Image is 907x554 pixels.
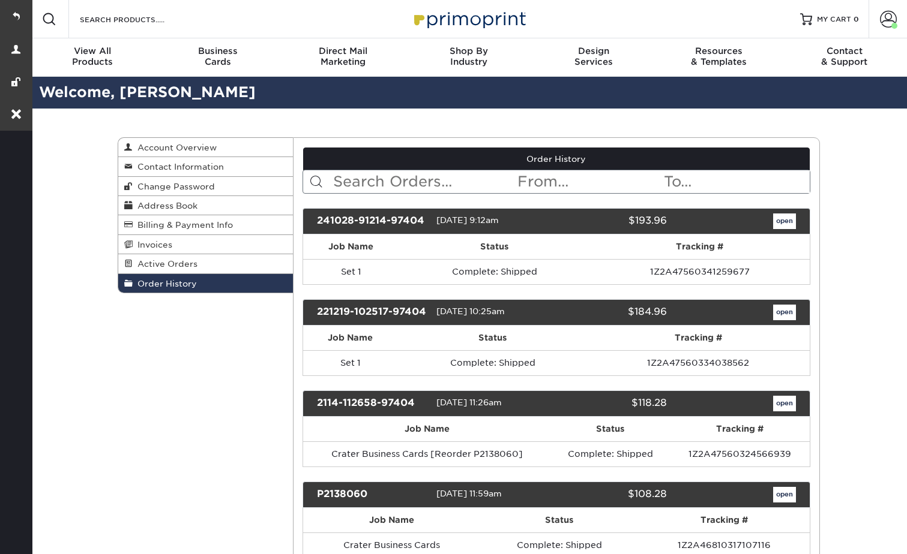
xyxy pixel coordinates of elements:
a: Active Orders [118,254,294,273]
td: Crater Business Cards [Reorder P2138060] [303,441,551,466]
div: Industry [406,46,531,67]
a: Billing & Payment Info [118,215,294,234]
span: [DATE] 10:25am [436,306,505,316]
span: [DATE] 11:26am [436,398,502,407]
td: Set 1 [303,350,398,375]
input: From... [516,170,663,193]
div: Cards [155,46,281,67]
div: $108.28 [547,487,676,502]
a: View AllProducts [30,38,155,77]
span: [DATE] 11:59am [436,489,502,498]
a: BusinessCards [155,38,281,77]
a: Order History [118,274,294,293]
input: To... [663,170,809,193]
div: & Templates [657,46,782,67]
div: 241028-91214-97404 [308,213,436,229]
h2: Welcome, [PERSON_NAME] [30,82,907,104]
a: open [773,305,796,320]
div: Services [531,46,657,67]
span: Resources [657,46,782,56]
a: Resources& Templates [657,38,782,77]
th: Tracking # [639,508,810,532]
span: [DATE] 9:12am [436,215,499,225]
span: Active Orders [133,259,197,269]
span: Direct Mail [280,46,406,56]
span: Shop By [406,46,531,56]
span: Design [531,46,657,56]
span: Business [155,46,281,56]
a: Account Overview [118,138,294,157]
div: & Support [782,46,907,67]
th: Tracking # [670,417,810,441]
a: Direct MailMarketing [280,38,406,77]
td: 1Z2A47560334038562 [587,350,809,375]
a: Change Password [118,177,294,196]
a: DesignServices [531,38,657,77]
div: $118.28 [547,396,676,411]
a: open [773,396,796,411]
span: Change Password [133,182,215,191]
div: Marketing [280,46,406,67]
span: Address Book [133,201,197,210]
input: Search Orders... [332,170,516,193]
span: 0 [854,15,859,23]
th: Job Name [303,234,399,259]
div: Products [30,46,155,67]
span: Account Overview [133,143,217,152]
th: Status [480,508,639,532]
th: Tracking # [590,234,810,259]
td: 1Z2A47560341259677 [590,259,810,284]
th: Status [399,234,590,259]
th: Status [398,326,588,350]
th: Tracking # [587,326,809,350]
span: Order History [133,279,197,288]
a: Contact& Support [782,38,907,77]
a: open [773,487,796,502]
div: 2114-112658-97404 [308,396,436,411]
th: Job Name [303,326,398,350]
td: 1Z2A47560324566939 [670,441,810,466]
td: Complete: Shipped [551,441,669,466]
th: Job Name [303,508,480,532]
a: Contact Information [118,157,294,176]
th: Status [551,417,669,441]
a: Shop ByIndustry [406,38,531,77]
input: SEARCH PRODUCTS..... [79,12,196,26]
img: Primoprint [409,6,529,32]
div: $184.96 [547,305,676,320]
span: Contact [782,46,907,56]
div: $193.96 [547,213,676,229]
span: View All [30,46,155,56]
div: 221219-102517-97404 [308,305,436,320]
a: Order History [303,147,810,170]
th: Job Name [303,417,551,441]
a: open [773,213,796,229]
span: MY CART [817,14,851,25]
span: Contact Information [133,162,224,171]
span: Invoices [133,240,172,249]
div: P2138060 [308,487,436,502]
a: Address Book [118,196,294,215]
td: Complete: Shipped [399,259,590,284]
td: Set 1 [303,259,399,284]
td: Complete: Shipped [398,350,588,375]
span: Billing & Payment Info [133,220,233,230]
a: Invoices [118,235,294,254]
